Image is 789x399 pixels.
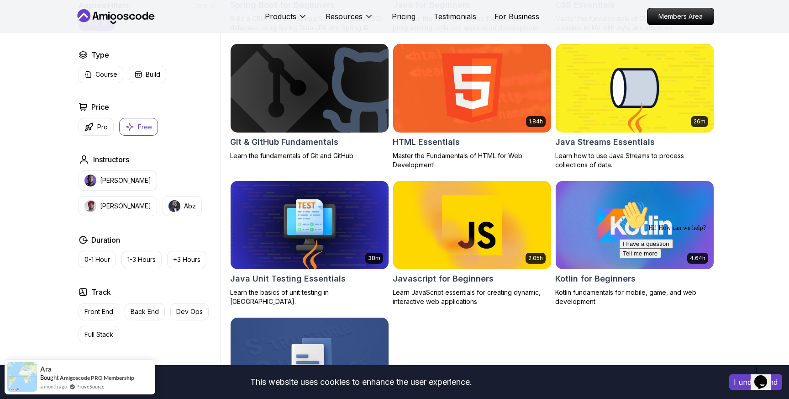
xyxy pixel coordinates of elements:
img: instructor img [84,200,96,212]
p: Resources [326,11,363,22]
button: instructor img[PERSON_NAME] [79,196,157,216]
h2: Price [91,101,109,112]
a: Members Area [647,8,714,25]
img: Kotlin for Beginners card [556,181,714,270]
h2: Java Streams Essentials [555,136,655,149]
span: Ara [40,365,52,373]
iframe: chat widget [615,197,780,358]
p: 38m [368,255,380,262]
button: Free [119,118,158,136]
p: Abz [184,202,196,211]
p: [PERSON_NAME] [100,202,151,211]
a: Javascript for Beginners card2.05hJavascript for BeginnersLearn JavaScript essentials for creatin... [393,181,552,307]
p: Free [138,122,152,132]
button: instructor img[PERSON_NAME] [79,170,157,191]
button: Tell me more [4,52,46,61]
p: +3 Hours [173,255,200,264]
img: Javascript for Beginners card [393,181,551,270]
p: 1-3 Hours [127,255,156,264]
p: 2.05h [528,255,543,262]
p: Course [95,70,117,79]
button: Course [79,66,123,83]
p: Learn the fundamentals of Git and GitHub. [230,151,389,160]
img: Java Unit Testing Essentials card [231,181,389,270]
img: provesource social proof notification image [7,362,37,392]
button: 0-1 Hour [79,251,116,268]
a: Kotlin for Beginners card4.64hKotlin for BeginnersKotlin fundamentals for mobile, game, and web d... [555,181,714,307]
a: Testimonials [434,11,476,22]
a: For Business [494,11,539,22]
p: [PERSON_NAME] [100,176,151,185]
button: Resources [326,11,373,29]
span: Bought [40,374,59,381]
a: ProveSource [76,383,105,390]
a: HTML Essentials card1.84hHTML EssentialsMaster the Fundamentals of HTML for Web Development! [393,43,552,170]
button: Back End [125,303,165,320]
button: Dev Ops [170,303,209,320]
div: This website uses cookies to enhance the user experience. [7,372,715,392]
button: Pro [79,118,114,136]
p: 1.84h [529,118,543,125]
button: +3 Hours [167,251,206,268]
img: instructor img [84,175,96,186]
p: Front End [84,307,113,316]
p: Learn how to use Java Streams to process collections of data. [555,151,714,170]
a: Java Streams Essentials card26mJava Streams EssentialsLearn how to use Java Streams to process co... [555,43,714,170]
p: Learn JavaScript essentials for creating dynamic, interactive web applications [393,288,552,306]
p: Pro [97,122,108,132]
img: :wave: [4,4,33,33]
p: Back End [131,307,159,316]
button: 1-3 Hours [121,251,162,268]
p: 0-1 Hour [84,255,110,264]
h2: Java Unit Testing Essentials [230,272,346,285]
p: Kotlin fundamentals for mobile, game, and web development [555,288,714,306]
p: Master the Fundamentals of HTML for Web Development! [393,151,552,170]
a: Pricing [392,11,416,22]
button: I have a question [4,42,58,52]
h2: Git & GitHub Fundamentals [230,136,338,149]
span: Hi! How can we help? [4,27,90,34]
img: HTML Essentials card [393,44,551,133]
a: Git & GitHub Fundamentals cardGit & GitHub FundamentalsLearn the fundamentals of Git and GitHub. [230,43,389,160]
a: Java Unit Testing Essentials card38mJava Unit Testing EssentialsLearn the basics of unit testing ... [230,181,389,307]
p: Learn the basics of unit testing in [GEOGRAPHIC_DATA]. [230,288,389,306]
h2: Type [91,49,109,60]
button: Build [129,66,166,83]
button: Products [265,11,307,29]
iframe: chat widget [751,362,780,390]
span: a month ago [40,383,67,390]
p: Products [265,11,296,22]
img: Git & GitHub Fundamentals card [226,42,392,134]
h2: HTML Essentials [393,136,460,149]
div: 👋Hi! How can we help?I have a questionTell me more [4,4,168,61]
h2: Kotlin for Beginners [555,272,636,285]
p: 26m [694,118,705,125]
img: Java Streams Essentials card [556,44,714,133]
h2: Duration [91,234,120,245]
a: Amigoscode PRO Membership [60,374,134,381]
h2: Instructors [93,154,129,165]
h2: Track [91,287,111,298]
p: Members Area [647,8,714,25]
p: Build [146,70,160,79]
button: Accept cookies [729,374,782,390]
button: Full Stack [79,326,119,343]
h2: Javascript for Beginners [393,272,494,285]
img: instructor img [168,200,180,212]
button: Front End [79,303,119,320]
button: instructor imgAbz [163,196,202,216]
p: Full Stack [84,330,113,339]
p: Dev Ops [176,307,203,316]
